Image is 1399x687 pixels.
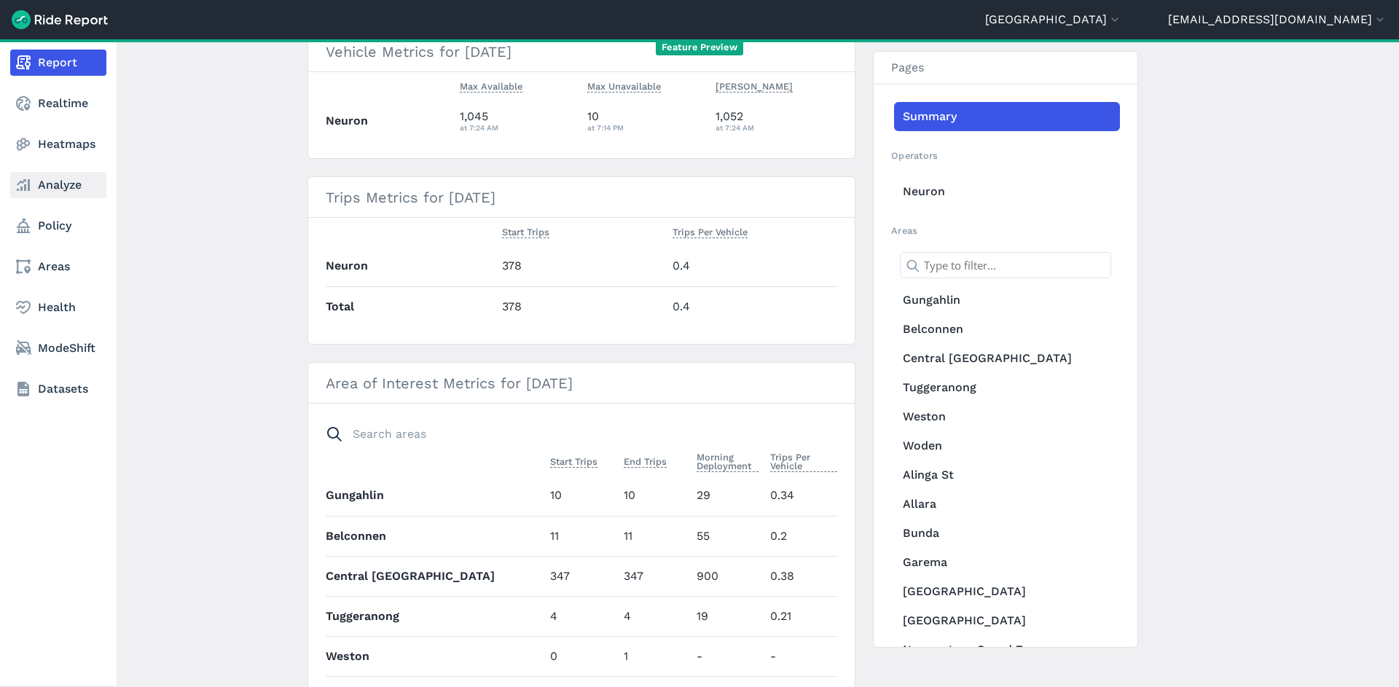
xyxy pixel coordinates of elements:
[587,78,661,95] button: Max Unavailable
[10,172,106,198] a: Analyze
[764,636,838,676] td: -
[460,108,576,134] div: 1,045
[894,373,1120,402] a: Tuggeranong
[544,516,618,556] td: 11
[691,556,764,596] td: 900
[894,548,1120,577] a: Garema
[496,286,667,326] td: 378
[770,449,838,472] span: Trips Per Vehicle
[894,490,1120,519] a: Allara
[673,224,748,238] span: Trips Per Vehicle
[308,363,855,404] h3: Area of Interest Metrics for [DATE]
[656,40,743,55] span: Feature Preview
[1168,11,1387,28] button: [EMAIL_ADDRESS][DOMAIN_NAME]
[900,252,1111,278] input: Type to filter...
[716,121,838,134] div: at 7:24 AM
[10,90,106,117] a: Realtime
[716,78,793,93] span: [PERSON_NAME]
[770,449,838,475] button: Trips Per Vehicle
[502,224,549,241] button: Start Trips
[716,78,793,95] button: [PERSON_NAME]
[894,177,1120,206] a: Neuron
[10,131,106,157] a: Heatmaps
[691,636,764,676] td: -
[894,606,1120,635] a: [GEOGRAPHIC_DATA]
[550,453,597,471] button: Start Trips
[618,636,691,676] td: 1
[874,52,1137,85] h3: Pages
[10,376,106,402] a: Datasets
[891,224,1120,237] h2: Areas
[894,431,1120,460] a: Woden
[894,460,1120,490] a: Alinga St
[618,476,691,516] td: 10
[317,421,828,447] input: Search areas
[12,10,108,29] img: Ride Report
[326,101,454,141] th: Neuron
[691,476,764,516] td: 29
[587,121,704,134] div: at 7:14 PM
[624,453,667,468] span: End Trips
[764,476,838,516] td: 0.34
[894,344,1120,373] a: Central [GEOGRAPHIC_DATA]
[550,453,597,468] span: Start Trips
[764,516,838,556] td: 0.2
[544,596,618,636] td: 4
[544,636,618,676] td: 0
[894,286,1120,315] a: Gungahlin
[460,78,522,93] span: Max Available
[667,246,837,286] td: 0.4
[326,286,496,326] th: Total
[667,286,837,326] td: 0.4
[894,315,1120,344] a: Belconnen
[10,294,106,321] a: Health
[764,596,838,636] td: 0.21
[894,102,1120,131] a: Summary
[502,224,549,238] span: Start Trips
[894,577,1120,606] a: [GEOGRAPHIC_DATA]
[894,519,1120,548] a: Bunda
[10,50,106,76] a: Report
[624,453,667,471] button: End Trips
[10,335,106,361] a: ModeShift
[308,177,855,218] h3: Trips Metrics for [DATE]
[326,476,544,516] th: Gungahlin
[716,108,838,134] div: 1,052
[691,596,764,636] td: 19
[673,224,748,241] button: Trips Per Vehicle
[587,108,704,134] div: 10
[10,213,106,239] a: Policy
[460,78,522,95] button: Max Available
[460,121,576,134] div: at 7:24 AM
[496,246,667,286] td: 378
[985,11,1122,28] button: [GEOGRAPHIC_DATA]
[618,556,691,596] td: 347
[891,149,1120,162] h2: Operators
[894,402,1120,431] a: Weston
[326,516,544,556] th: Belconnen
[544,556,618,596] td: 347
[544,476,618,516] td: 10
[618,596,691,636] td: 4
[697,449,759,475] button: Morning Deployment
[326,246,496,286] th: Neuron
[326,596,544,636] th: Tuggeranong
[326,636,544,676] th: Weston
[691,516,764,556] td: 55
[894,635,1120,664] a: Neuron Low Speed Zone
[618,516,691,556] td: 11
[10,254,106,280] a: Areas
[587,78,661,93] span: Max Unavailable
[697,449,759,472] span: Morning Deployment
[326,556,544,596] th: Central [GEOGRAPHIC_DATA]
[764,556,838,596] td: 0.38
